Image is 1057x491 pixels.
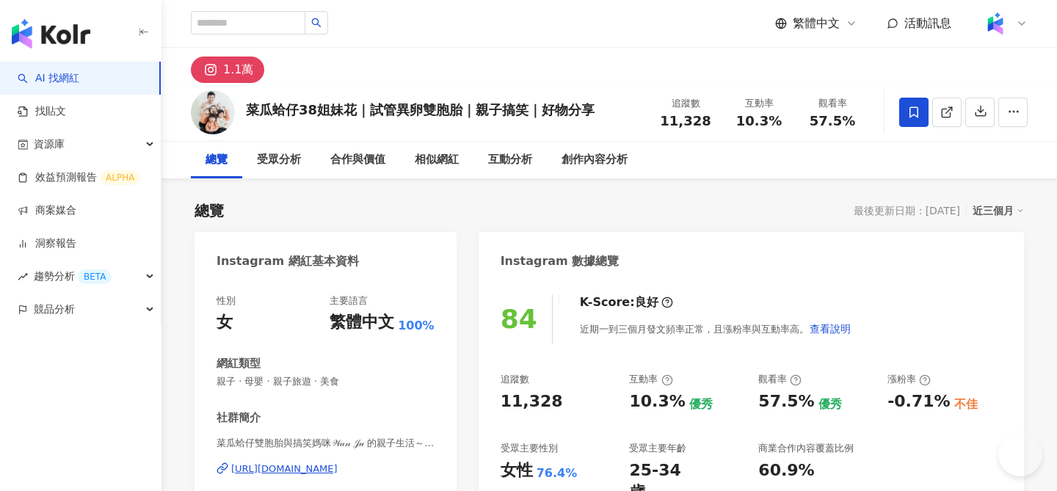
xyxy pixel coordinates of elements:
[629,373,672,386] div: 互動率
[18,104,66,119] a: 找貼文
[206,151,228,169] div: 總覽
[854,205,960,217] div: 最後更新日期：[DATE]
[793,15,840,32] span: 繁體中文
[330,294,368,308] div: 主要語言
[217,375,435,388] span: 親子 · 母嬰 · 親子旅遊 · 美食
[635,294,658,310] div: 良好
[217,462,435,476] a: [URL][DOMAIN_NAME]
[562,151,628,169] div: 創作內容分析
[818,396,842,412] div: 優秀
[629,390,685,413] div: 10.3%
[330,311,394,334] div: 繁體中文
[887,373,931,386] div: 漲粉率
[981,10,1009,37] img: Kolr%20app%20icon%20%281%29.png
[973,201,1024,220] div: 近三個月
[223,59,253,80] div: 1.1萬
[18,170,140,185] a: 效益預測報告ALPHA
[217,311,233,334] div: 女
[887,390,950,413] div: -0.71%
[257,151,301,169] div: 受眾分析
[330,151,385,169] div: 合作與價值
[689,396,713,412] div: 優秀
[658,96,713,111] div: 追蹤數
[398,318,434,334] span: 100%
[501,442,558,455] div: 受眾主要性別
[810,323,851,335] span: 查看說明
[34,260,112,293] span: 趨勢分析
[217,253,359,269] div: Instagram 網紅基本資料
[809,314,851,343] button: 查看說明
[217,410,261,426] div: 社群簡介
[191,90,235,134] img: KOL Avatar
[580,294,673,310] div: K-Score :
[580,314,851,343] div: 近期一到三個月發文頻率正常，且漲粉率與互動率高。
[998,432,1042,476] iframe: Help Scout Beacon - Open
[804,96,860,111] div: 觀看率
[18,236,76,251] a: 洞察報告
[758,459,814,482] div: 60.9%
[231,462,338,476] div: [URL][DOMAIN_NAME]
[629,442,686,455] div: 受眾主要年齡
[904,16,951,30] span: 活動訊息
[191,57,264,83] button: 1.1萬
[18,272,28,282] span: rise
[537,465,578,481] div: 76.4%
[78,269,112,284] div: BETA
[501,373,529,386] div: 追蹤數
[501,304,537,334] div: 84
[195,200,224,221] div: 總覽
[501,253,620,269] div: Instagram 數據總覽
[954,396,978,412] div: 不佳
[34,128,65,161] span: 資源庫
[415,151,459,169] div: 相似網紅
[12,19,90,48] img: logo
[217,294,236,308] div: 性別
[758,373,802,386] div: 觀看率
[736,114,782,128] span: 10.3%
[246,101,595,119] div: 菜瓜蛤仔38姐妹花｜試管異卵雙胞胎｜親子搞笑｜好物分享
[731,96,787,111] div: 互動率
[18,71,79,86] a: searchAI 找網紅
[501,459,533,482] div: 女性
[660,113,711,128] span: 11,328
[217,437,435,450] span: 菜瓜蛤仔雙胞胎與搞笑媽咪𝒲𝒶𝓃 𝒥𝓊 的親子生活～ | dawn_fratemal_twins
[501,390,563,413] div: 11,328
[34,293,75,326] span: 競品分析
[18,203,76,218] a: 商案媒合
[810,114,855,128] span: 57.5%
[758,442,854,455] div: 商業合作內容覆蓋比例
[488,151,532,169] div: 互動分析
[217,356,261,371] div: 網紅類型
[311,18,322,28] span: search
[758,390,814,413] div: 57.5%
